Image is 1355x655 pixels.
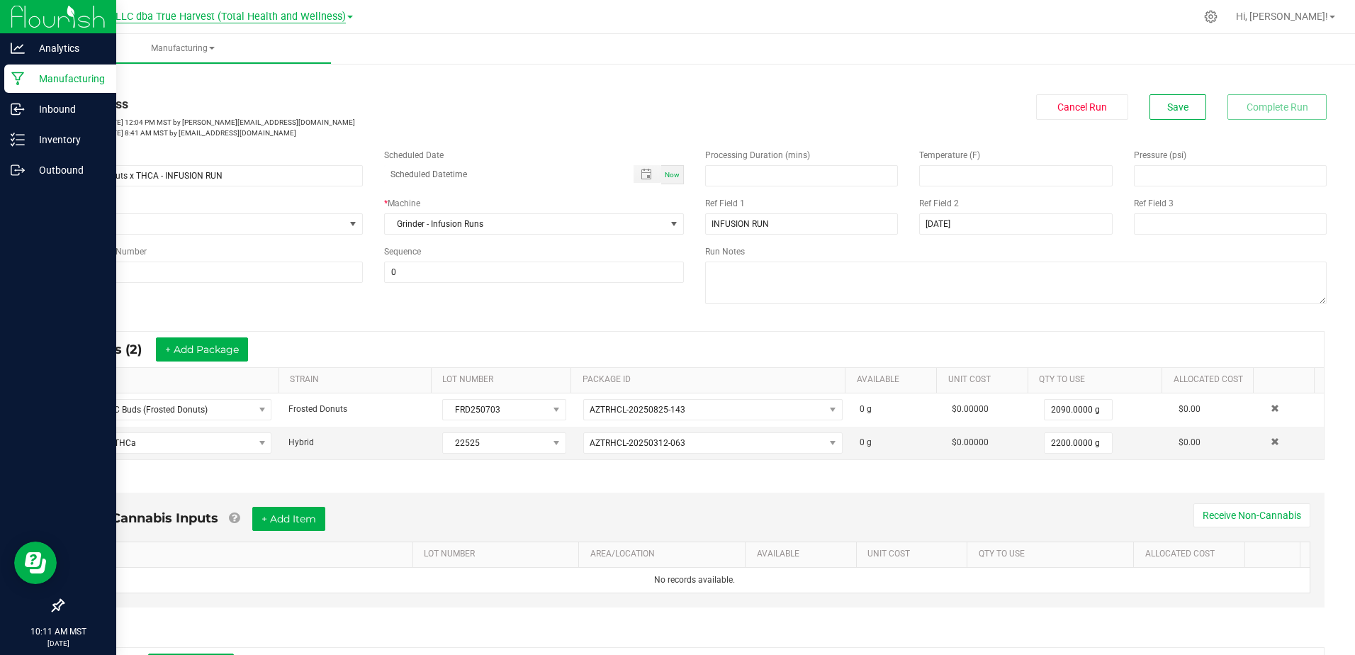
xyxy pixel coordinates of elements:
[62,94,684,113] div: In Progress
[952,437,989,447] span: $0.00000
[41,11,346,23] span: DXR FINANCE 4 LLC dba True Harvest (Total Health and Wellness)
[79,568,1310,593] td: No records available.
[11,133,25,147] inline-svg: Inventory
[979,549,1128,560] a: QTY TO USESortable
[1134,198,1174,208] span: Ref Field 3
[288,404,347,414] span: Frosted Donuts
[25,162,110,179] p: Outbound
[705,247,745,257] span: Run Notes
[62,128,684,138] p: [DATE] 8:41 AM MST by [EMAIL_ADDRESS][DOMAIN_NAME]
[1202,10,1220,23] div: Manage settings
[74,432,271,454] span: NO DATA FOUND
[590,549,740,560] a: AREA/LOCATIONSortable
[1167,101,1188,113] span: Save
[1057,101,1107,113] span: Cancel Run
[1145,549,1239,560] a: Allocated CostSortable
[1134,150,1186,160] span: Pressure (psi)
[1179,437,1201,447] span: $0.00
[1039,374,1156,386] a: QTY TO USESortable
[857,374,931,386] a: AVAILABLESortable
[74,400,253,420] span: BULK - C Buds (Frosted Donuts)
[1247,101,1308,113] span: Complete Run
[867,549,962,560] a: Unit CostSortable
[1256,549,1295,560] a: Sortable
[634,165,661,183] span: Toggle popup
[919,150,980,160] span: Temperature (F)
[34,34,331,64] a: Manufacturing
[25,70,110,87] p: Manufacturing
[583,399,843,420] span: NO DATA FOUND
[590,405,685,415] span: AZTRHCL-20250825-143
[34,43,331,55] span: Manufacturing
[290,374,425,386] a: STRAINSortable
[79,510,218,526] span: Non-Cannabis Inputs
[11,163,25,177] inline-svg: Outbound
[25,131,110,148] p: Inventory
[156,337,248,362] button: + Add Package
[860,404,865,414] span: 0
[867,437,872,447] span: g
[1174,374,1248,386] a: Allocated CostSortable
[11,41,25,55] inline-svg: Analytics
[6,625,110,638] p: 10:11 AM MST
[74,433,253,453] span: BULK - THCa
[74,399,271,420] span: NO DATA FOUND
[384,165,619,183] input: Scheduled Datetime
[62,117,684,128] p: [DATE] 12:04 PM MST by [PERSON_NAME][EMAIL_ADDRESS][DOMAIN_NAME]
[1227,94,1327,120] button: Complete Run
[388,198,420,208] span: Machine
[757,549,851,560] a: AVAILABLESortable
[705,150,810,160] span: Processing Duration (mins)
[229,510,240,526] a: Add Non-Cannabis items that were also consumed in the run (e.g. gloves and packaging); Also add N...
[590,438,685,448] span: AZTRHCL-20250312-063
[1236,11,1328,22] span: Hi, [PERSON_NAME]!
[384,150,444,160] span: Scheduled Date
[860,437,865,447] span: 0
[952,404,989,414] span: $0.00000
[63,214,344,234] span: None
[705,198,745,208] span: Ref Field 1
[79,342,156,357] span: Inputs (2)
[919,198,959,208] span: Ref Field 2
[443,400,548,420] span: FRD250703
[948,374,1023,386] a: Unit CostSortable
[11,102,25,116] inline-svg: Inbound
[288,437,314,447] span: Hybrid
[6,638,110,649] p: [DATE]
[11,72,25,86] inline-svg: Manufacturing
[443,433,548,453] span: 22525
[25,40,110,57] p: Analytics
[665,171,680,179] span: Now
[1264,374,1308,386] a: Sortable
[442,374,566,386] a: LOT NUMBERSortable
[252,507,325,531] button: + Add Item
[90,549,407,560] a: ITEMSortable
[1193,503,1310,527] button: Receive Non-Cannabis
[424,549,573,560] a: LOT NUMBERSortable
[583,374,840,386] a: PACKAGE IDSortable
[14,542,57,584] iframe: Resource center
[1036,94,1128,120] button: Cancel Run
[25,101,110,118] p: Inbound
[867,404,872,414] span: g
[385,214,666,234] span: Grinder - Infusion Runs
[76,374,273,386] a: ITEMSortable
[1179,404,1201,414] span: $0.00
[1149,94,1206,120] button: Save
[384,247,421,257] span: Sequence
